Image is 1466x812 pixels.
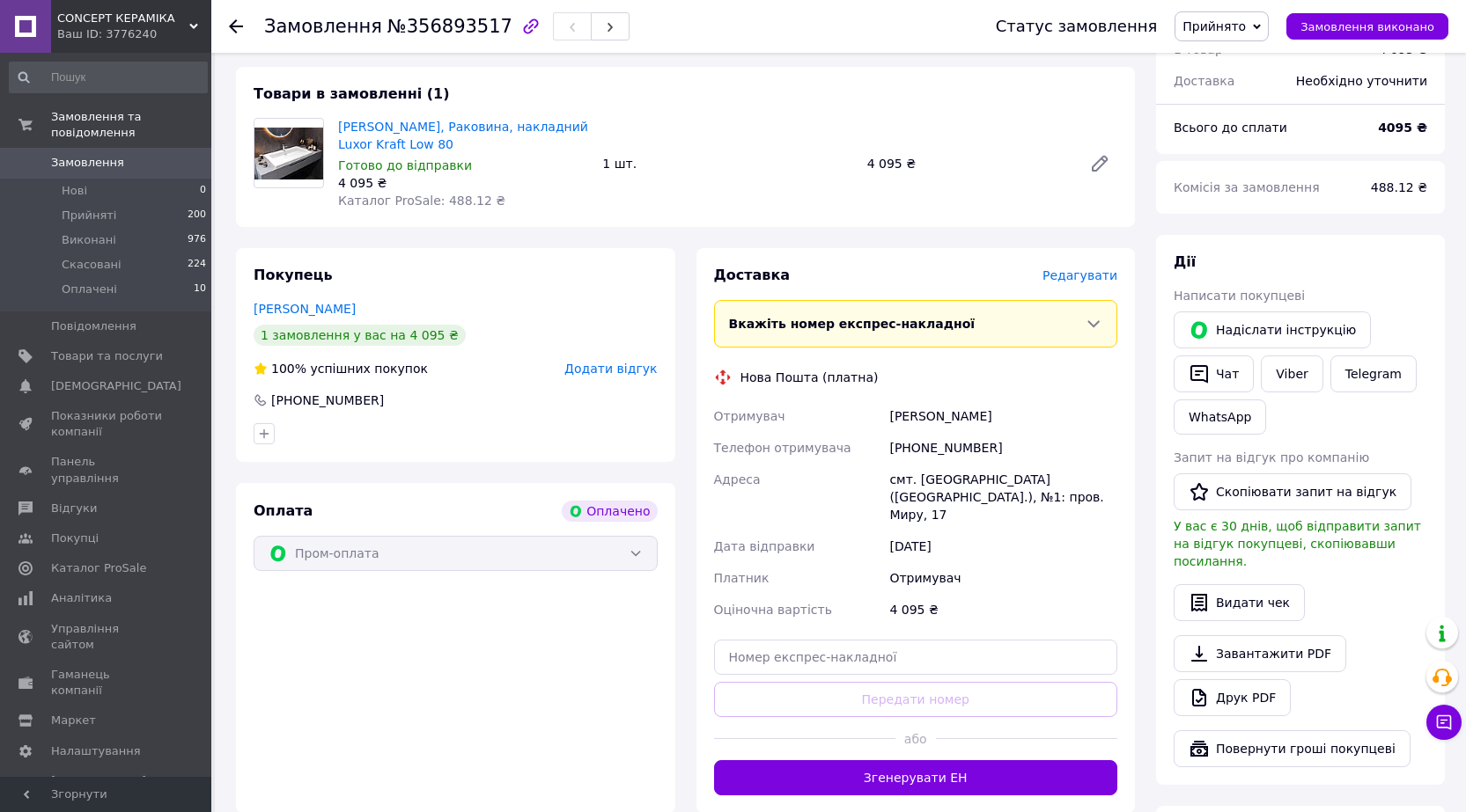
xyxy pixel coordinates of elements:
[51,590,112,606] span: Аналітика
[51,109,211,141] span: Замовлення та повідомлення
[1174,289,1305,303] span: Написати покупцеві
[51,501,97,516] span: Відгуки
[51,454,163,486] span: Панель управління
[62,257,122,273] span: Скасовані
[562,501,657,522] div: Оплачено
[62,282,117,297] span: Оплачені
[338,120,588,151] a: [PERSON_NAME], Раковина, накладний Luxor Kraft Low 80
[1378,121,1427,135] b: 4095 ₴
[1174,74,1234,88] span: Доставка
[895,730,936,748] span: або
[886,594,1121,625] div: 4 095 ₴
[387,16,512,37] span: №356893517
[254,360,428,377] div: успішних покупок
[269,391,386,409] div: [PHONE_NUMBER]
[1174,450,1369,465] span: Запит на відгук про компанію
[886,530,1121,562] div: [DATE]
[1174,311,1371,348] button: Надіслати інструкцію
[1371,180,1427,194] span: 488.12 ₴
[338,194,505,208] span: Каталог ProSale: 488.12 ₴
[51,155,124,171] span: Замовлення
[1174,679,1291,716] a: Друк PDF
[1174,355,1254,392] button: Чат
[254,85,450,102] span: Товари в замовленні (1)
[886,464,1121,530] div: смт. [GEOGRAPHIC_DATA] ([GEOGRAPHIC_DATA].), №1: пров. Миру, 17
[996,18,1158,35] div: Статус замовлення
[1426,705,1462,740] button: Чат з покупцем
[1174,635,1346,672] a: Завантажити PDF
[254,502,313,519] span: Оплата
[1174,399,1266,435] a: WhatsApp
[51,743,141,759] span: Налаштування
[62,183,87,199] span: Нові
[1174,253,1196,270] span: Дії
[338,158,472,172] span: Готово до відправки
[51,318,136,334] span: Повідомлення
[564,362,657,376] span: Додати відгук
[714,267,791,283] span: Доставка
[254,325,466,346] div: 1 замовлення у вас на 4 095 ₴
[729,317,976,331] span: Вкажіть номер експрес-накладної
[51,408,163,440] span: Показники роботи компанії
[714,640,1118,675] input: Номер експрес-накладної
[188,257,206,273] span: 224
[254,128,323,179] img: Умивальник, Раковина, накладний Luxor Kraft Low 80
[271,362,306,376] span: 100%
[62,208,116,223] span: Прийняті
[1286,62,1438,100] div: Необхідно уточнити
[1174,730,1411,767] button: Повернути гроші покупцеві
[188,232,206,248] span: 976
[714,760,1118,795] button: Згенерувати ЕН
[57,11,189,26] span: CONCEPT КЕРАМІКА
[1286,13,1448,40] button: Замовлення виконано
[200,183,206,199] span: 0
[264,16,382,37] span: Замовлення
[1261,355,1322,392] a: Viber
[51,713,96,728] span: Маркет
[51,530,99,546] span: Покупці
[595,151,859,176] div: 1 шт.
[1174,584,1305,621] button: Видати чек
[194,282,206,297] span: 10
[1330,355,1417,392] a: Telegram
[51,378,181,394] span: [DEMOGRAPHIC_DATA]
[714,441,851,455] span: Телефон отримувача
[714,539,815,553] span: Дата відправки
[254,267,333,283] span: Покупець
[57,26,211,42] div: Ваш ID: 3776240
[188,208,206,223] span: 200
[714,409,785,423] span: Отримувач
[338,174,588,192] div: 4 095 ₴
[51,621,163,653] span: Управління сайтом
[1174,473,1411,510] button: Скопіювати запит на відгук
[860,151,1075,176] div: 4 095 ₴
[229,18,243,35] div: Повернутися назад
[1082,146,1117,181] a: Редагувати
[886,400,1121,432] div: [PERSON_NAME]
[1174,121,1287,135] span: Всього до сплати
[1042,268,1117,282] span: Редагувати
[51,348,163,364] span: Товари та послуги
[714,472,761,486] span: Адреса
[62,232,116,248] span: Виконані
[1174,180,1320,194] span: Комісія за замовлення
[714,571,770,585] span: Платник
[714,603,832,617] span: Оціночна вартість
[1182,19,1246,33] span: Прийнято
[254,302,356,316] a: [PERSON_NAME]
[51,667,163,699] span: Гаманець компанії
[51,560,146,576] span: Каталог ProSale
[1300,20,1434,33] span: Замовлення виконано
[1174,519,1421,568] span: У вас є 30 днів, щоб відправити запит на відгук покупцеві, скопіювавши посилання.
[9,62,208,93] input: Пошук
[886,562,1121,594] div: Отримувач
[886,432,1121,464] div: [PHONE_NUMBER]
[736,369,883,386] div: Нова Пошта (платна)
